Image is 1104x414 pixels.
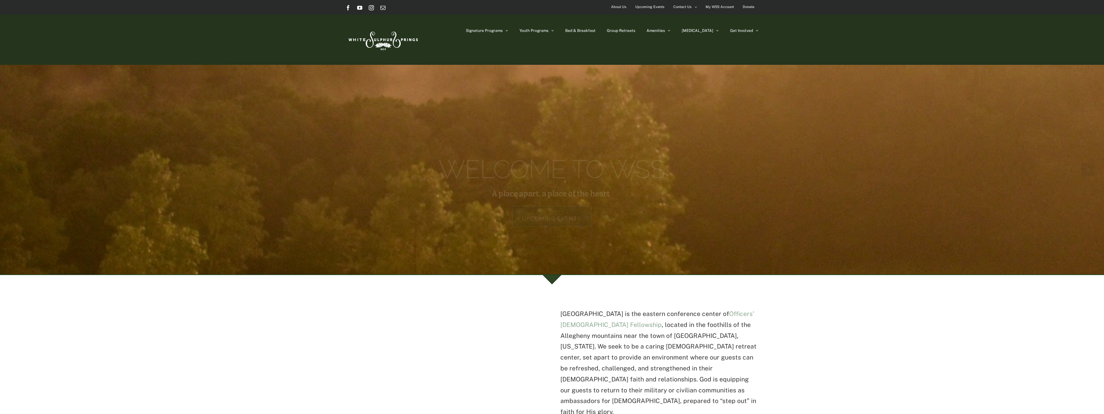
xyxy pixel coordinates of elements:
[560,310,754,328] a: Officers’ [DEMOGRAPHIC_DATA] Fellowship
[369,5,374,10] a: Instagram
[492,190,610,197] rs-layer: A place apart, a place of the heart
[607,29,635,33] span: Group Retreats
[682,15,719,47] a: [MEDICAL_DATA]
[682,29,713,33] span: [MEDICAL_DATA]
[346,25,420,55] img: White Sulphur Springs Logo
[466,15,758,47] nav: Main Menu
[647,29,665,33] span: Amenities
[730,15,758,47] a: Get Involved
[357,5,362,10] a: YouTube
[611,2,627,12] span: About Us
[565,29,596,33] span: Bed & Breakfast
[706,2,734,12] span: My WSS Account
[673,2,692,12] span: Contact Us
[346,5,351,10] a: Facebook
[635,2,665,12] span: Upcoming Events
[647,15,670,47] a: Amenities
[730,29,753,33] span: Get Involved
[519,29,548,33] span: Youth Programs
[466,29,503,33] span: Signature Programs
[512,206,591,227] a: Upcoming Events
[565,15,596,47] a: Bed & Breakfast
[607,15,635,47] a: Group Retreats
[438,162,665,177] rs-layer: Welcome to WSS
[380,5,386,10] a: Email
[466,15,508,47] a: Signature Programs
[519,15,554,47] a: Youth Programs
[743,2,754,12] span: Donate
